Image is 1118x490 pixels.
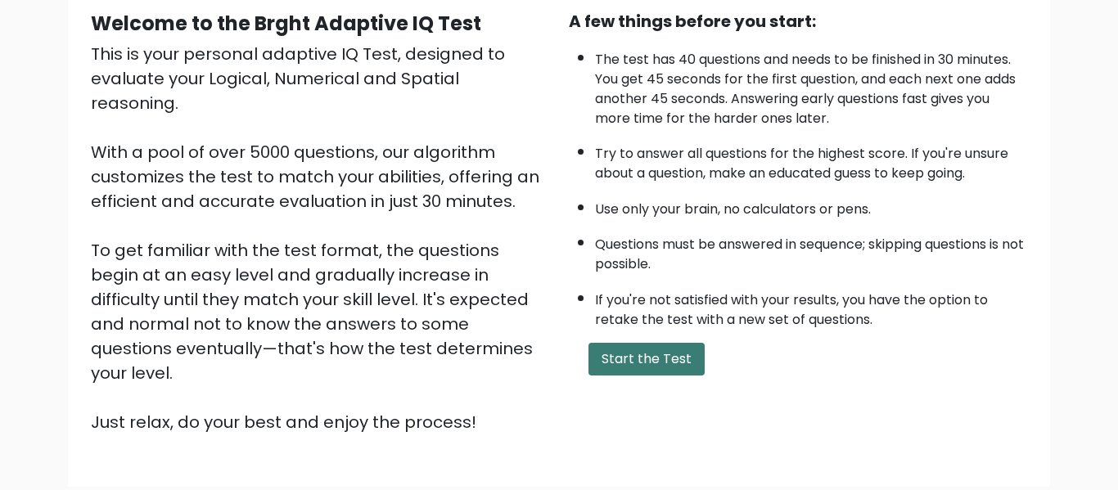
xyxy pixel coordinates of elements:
li: Try to answer all questions for the highest score. If you're unsure about a question, make an edu... [595,136,1027,183]
li: Use only your brain, no calculators or pens. [595,191,1027,219]
li: If you're not satisfied with your results, you have the option to retake the test with a new set ... [595,282,1027,330]
b: Welcome to the Brght Adaptive IQ Test [91,10,481,37]
button: Start the Test [588,343,705,375]
li: Questions must be answered in sequence; skipping questions is not possible. [595,227,1027,274]
div: This is your personal adaptive IQ Test, designed to evaluate your Logical, Numerical and Spatial ... [91,42,549,434]
div: A few things before you start: [569,9,1027,34]
li: The test has 40 questions and needs to be finished in 30 minutes. You get 45 seconds for the firs... [595,42,1027,128]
